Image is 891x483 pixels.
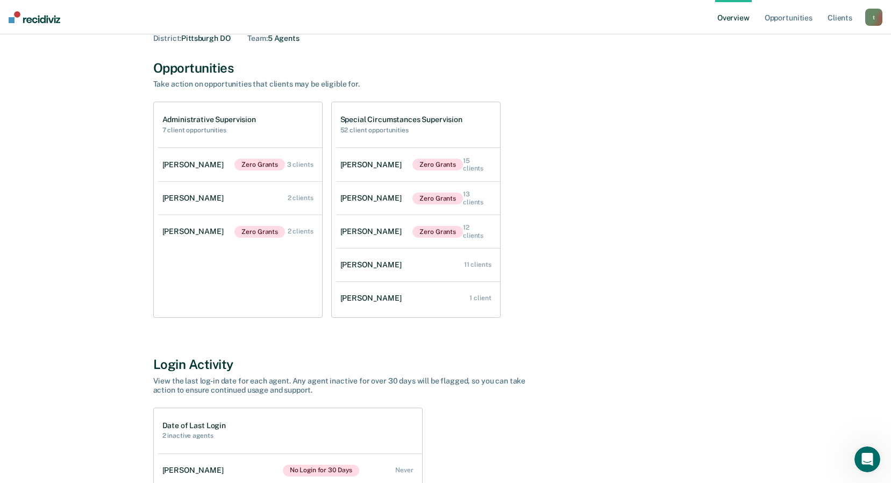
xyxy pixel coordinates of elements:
[336,146,500,183] a: [PERSON_NAME]Zero Grants 15 clients
[162,126,256,134] h2: 7 client opportunities
[288,194,313,202] div: 2 clients
[336,180,500,217] a: [PERSON_NAME]Zero Grants 13 clients
[464,261,491,268] div: 11 clients
[463,157,491,173] div: 15 clients
[9,11,60,23] img: Recidiviz
[153,80,530,89] div: Take action on opportunities that clients may be eligible for.
[288,228,313,235] div: 2 clients
[340,294,406,303] div: [PERSON_NAME]
[158,215,322,248] a: [PERSON_NAME]Zero Grants 2 clients
[412,193,463,204] span: Zero Grants
[412,159,463,171] span: Zero Grants
[463,224,491,239] div: 12 clients
[469,294,491,302] div: 1 client
[412,226,463,238] span: Zero Grants
[395,466,413,474] div: Never
[865,9,882,26] button: t
[162,194,228,203] div: [PERSON_NAME]
[854,446,880,472] iframe: Intercom live chat
[153,34,182,42] span: District :
[162,160,228,169] div: [PERSON_NAME]
[336,283,500,314] a: [PERSON_NAME] 1 client
[162,432,226,439] h2: 2 inactive agents
[153,357,738,372] div: Login Activity
[283,465,360,477] span: No Login for 30 Days
[340,227,406,236] div: [PERSON_NAME]
[247,34,299,43] div: 5 Agents
[336,213,500,250] a: [PERSON_NAME]Zero Grants 12 clients
[162,115,256,124] h1: Administrative Supervision
[287,161,313,168] div: 3 clients
[162,421,226,430] h1: Date of Last Login
[162,227,228,236] div: [PERSON_NAME]
[153,34,231,43] div: Pittsburgh DO
[158,148,322,181] a: [PERSON_NAME]Zero Grants 3 clients
[340,194,406,203] div: [PERSON_NAME]
[340,260,406,269] div: [PERSON_NAME]
[247,34,267,42] span: Team :
[153,60,738,76] div: Opportunities
[153,377,530,395] div: View the last log-in date for each agent. Any agent inactive for over 30 days will be flagged, so...
[162,466,228,475] div: [PERSON_NAME]
[340,160,406,169] div: [PERSON_NAME]
[234,159,285,171] span: Zero Grants
[158,183,322,214] a: [PERSON_NAME] 2 clients
[340,126,462,134] h2: 52 client opportunities
[336,250,500,280] a: [PERSON_NAME] 11 clients
[463,190,491,206] div: 13 clients
[340,115,462,124] h1: Special Circumstances Supervision
[234,226,285,238] span: Zero Grants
